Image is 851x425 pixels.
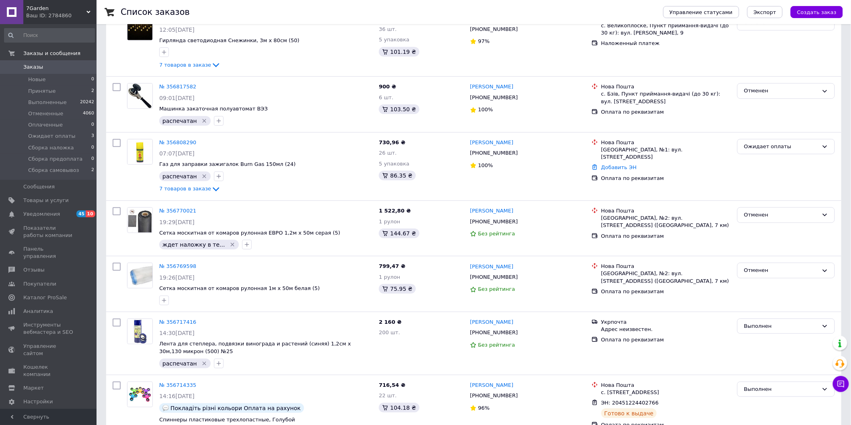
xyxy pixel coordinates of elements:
button: Создать заказ [791,6,843,18]
a: [PERSON_NAME] [470,139,514,147]
a: Фото товару [127,83,153,109]
a: Спиннеры пластиковые трехлопастные, Голубой [159,417,295,423]
a: Машинка закаточная полуавтомат ВЭЗ [159,106,268,112]
span: Оплаченные [28,121,63,129]
div: Отменен [744,211,818,219]
span: Выполненные [28,99,67,106]
span: Аналитика [23,308,53,315]
span: Газ для заправки зажигалок Burn Gas 150мл (24) [159,161,296,167]
a: № 356770021 [159,208,196,214]
span: Отзывы [23,266,45,274]
span: Покупатели [23,280,56,288]
span: 09:01[DATE] [159,95,195,101]
span: 96% [478,405,490,411]
span: Создать заказ [797,9,837,15]
span: Настройки [23,398,53,405]
a: [PERSON_NAME] [470,382,514,389]
div: [PHONE_NUMBER] [469,24,520,35]
a: Фото товару [127,263,153,288]
span: Экспорт [754,9,776,15]
div: с. Великоплоске, Пункт приймання-видачі (до 30 кг): вул. [PERSON_NAME], 9 [601,22,731,37]
a: Фото товару [127,319,153,344]
span: 730,96 ₴ [379,139,405,145]
span: Заказы [23,63,43,71]
span: распечатан [162,173,197,180]
div: [GEOGRAPHIC_DATA], №1: вул. [STREET_ADDRESS] [601,146,731,161]
div: Выполнен [744,322,818,331]
span: 3 [91,133,94,140]
div: Готово к выдаче [601,409,657,418]
span: Без рейтинга [478,286,515,292]
div: Оплата по реквизитам [601,175,731,182]
svg: Удалить метку [229,241,236,248]
div: 104.18 ₴ [379,403,419,413]
span: Инструменты вебмастера и SEO [23,321,74,336]
div: [PHONE_NUMBER] [469,327,520,338]
span: Отмененные [28,110,63,117]
a: Лента для степлера, подвязки винограда и растений (синяя) 1,2см х 30м,130 микрон (500) №25 [159,341,351,354]
span: 12:05[DATE] [159,27,195,33]
a: [PERSON_NAME] [470,83,514,91]
div: 103.50 ₴ [379,104,419,114]
div: с. [STREET_ADDRESS] [601,389,731,396]
span: 100% [478,106,493,112]
span: 5 упаковка [379,37,409,43]
img: :speech_balloon: [162,405,169,411]
span: Сборка наложка [28,144,74,151]
div: Нова Пошта [601,263,731,270]
div: 101.19 ₴ [379,47,419,57]
svg: Удалить метку [201,173,208,180]
a: [PERSON_NAME] [470,207,514,215]
a: [PERSON_NAME] [470,263,514,271]
span: 0 [91,155,94,163]
div: Оплата по реквизитам [601,288,731,295]
a: Фото товару [127,139,153,165]
a: Сетка москитная от комаров рулонная 1м х 50м белая (5) [159,285,320,291]
div: Укрпочта [601,319,731,326]
span: 900 ₴ [379,84,396,90]
svg: Удалить метку [201,118,208,124]
span: 2 [91,167,94,174]
div: [GEOGRAPHIC_DATA], №2: вул. [STREET_ADDRESS] ([GEOGRAPHIC_DATA], 7 км) [601,270,731,284]
span: 07:07[DATE] [159,150,195,157]
span: 7 товаров в заказе [159,186,211,192]
span: 22 шт. [379,392,397,398]
div: Оплата по реквизитам [601,108,731,116]
span: Управление статусами [670,9,733,15]
span: Товары и услуги [23,197,69,204]
span: Ожидает оплаты [28,133,76,140]
span: Принятые [28,88,56,95]
span: Покладіть різні кольори Оплата на рахунок [171,405,301,411]
span: Без рейтинга [478,342,515,348]
span: Показатели работы компании [23,225,74,239]
span: 2 160 ₴ [379,319,401,325]
div: [PHONE_NUMBER] [469,92,520,103]
span: 1 522,80 ₴ [379,208,411,214]
span: Кошелек компании [23,364,74,378]
span: Панель управления [23,245,74,260]
span: 4060 [83,110,94,117]
span: Гирлянда светодиодная Снежинки, 3м х 80см (50) [159,37,300,43]
a: № 356714335 [159,382,196,388]
span: 100% [478,162,493,168]
a: Добавить ЭН [601,164,637,170]
div: Наложенный платеж [601,40,731,47]
a: № 356769598 [159,263,196,269]
a: Фото товару [127,382,153,407]
a: Сетка москитная от комаров рулонная ЕВРО 1,2м х 50м серая (5) [159,230,340,236]
span: 0 [91,144,94,151]
img: Фото товару [127,208,152,233]
div: 144.67 ₴ [379,229,419,238]
img: Фото товару [127,382,152,407]
div: Отменен [744,87,818,95]
span: Без рейтинга [478,231,515,237]
div: Ваш ID: 2784860 [26,12,97,19]
span: 0 [91,76,94,83]
div: Нова Пошта [601,83,731,90]
div: [PHONE_NUMBER] [469,217,520,227]
a: [PERSON_NAME] [470,319,514,326]
span: Новые [28,76,46,83]
span: 2 [91,88,94,95]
